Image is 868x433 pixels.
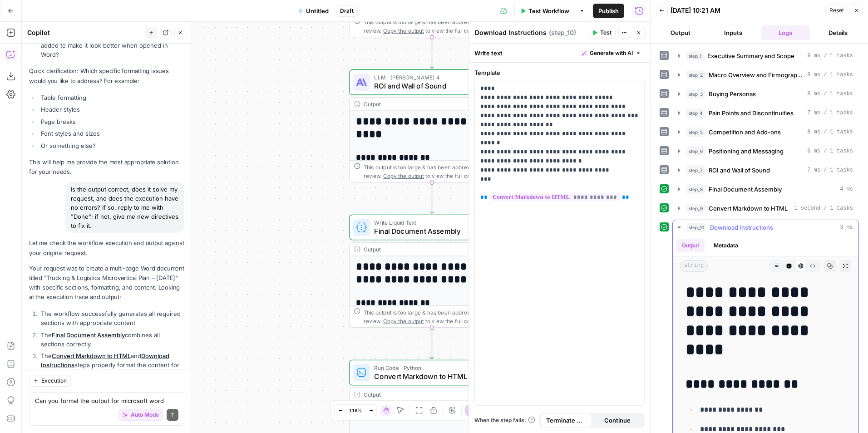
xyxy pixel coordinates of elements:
[807,128,853,136] span: 8 ms / 1 tasks
[340,7,354,15] span: Draft
[474,68,645,77] label: Template
[686,70,705,79] span: step_2
[829,6,844,15] span: Reset
[374,218,485,227] span: Write Liquid Text
[840,185,853,193] span: 4 ms
[469,44,650,62] div: Write text
[364,390,485,399] div: Output
[673,125,858,139] button: 8 ms / 1 tasks
[430,37,434,68] g: Edge from step_6 to step_7
[374,226,485,236] span: Final Document Assembly
[686,185,705,194] span: step_8
[549,28,576,37] span: ( step_10 )
[814,25,863,40] button: Details
[709,25,758,40] button: Inputs
[546,416,587,425] span: Terminate Workflow
[686,223,706,232] span: step_10
[27,28,143,37] div: Copilot
[29,264,184,302] p: Your request was to create a multi-page Word document titled "Trucking & Logistics Microvertical ...
[514,4,575,18] button: Test Workflow
[761,25,810,40] button: Logs
[39,117,184,126] li: Page breaks
[29,66,184,85] p: Quick clarification: Which specific formatting issues would you like to address? For example:
[52,352,131,359] a: Convert Markdown to HTML
[374,81,485,92] span: ROI and Wall of Sound
[708,239,744,252] button: Metadata
[39,93,184,102] li: Table formatting
[39,129,184,138] li: Font styles and sizes
[794,204,853,212] span: 1 second / 1 tasks
[306,6,329,15] span: Untitled
[39,309,184,327] li: The workflow successfully generates all required sections with appropriate content
[593,4,624,18] button: Publish
[474,416,535,424] a: When the step fails:
[807,90,853,98] span: 8 ms / 1 tasks
[374,371,485,382] span: Convert Markdown to HTML
[807,147,853,155] span: 6 ms / 1 tasks
[349,407,362,414] span: 118%
[39,330,184,349] li: The combines all sections correctly
[29,157,184,177] p: This will help me provide the most appropriate solution for your needs.
[709,70,804,79] span: Macro Overview and Firmographics
[673,163,858,177] button: 7 ms / 1 tasks
[673,220,858,235] button: 3 ms
[686,204,705,213] span: step_9
[673,106,858,120] button: 7 ms / 1 tasks
[29,375,71,387] button: Execution
[364,245,485,254] div: Output
[528,6,569,15] span: Test Workflow
[374,73,485,82] span: LLM · [PERSON_NAME] 4
[807,52,853,60] span: 9 ms / 1 tasks
[840,223,853,231] span: 3 ms
[686,147,705,156] span: step_6
[39,105,184,114] li: Header styles
[118,409,163,421] button: Auto Mode
[709,204,788,213] span: Convert Markdown to HTML
[807,109,853,117] span: 7 ms / 1 tasks
[709,147,784,156] span: Positioning and Messaging
[686,51,704,60] span: step_1
[39,32,184,59] li: Improve the HTML-to-Word formatting we just added to make it look better when opened in Word?
[383,27,424,34] span: Copy the output
[673,201,858,216] button: 1 second / 1 tasks
[364,100,485,108] div: Output
[673,182,858,197] button: 4 ms
[292,4,334,18] button: Untitled
[364,163,510,180] div: This output is too large & has been abbreviated for review. to view the full content.
[364,18,510,35] div: This output is too large & has been abbreviated for review. to view the full content.
[709,185,782,194] span: Final Document Assembly
[604,416,631,425] span: Continue
[707,51,794,60] span: Executive Summary and Scope
[807,71,853,79] span: 8 ms / 1 tasks
[600,29,612,37] span: Test
[39,351,184,379] li: The and steps properly format the content for Word
[590,49,633,57] span: Generate with AI
[592,413,643,428] button: Continue
[686,128,705,137] span: step_5
[673,49,858,63] button: 9 ms / 1 tasks
[680,260,708,272] span: string
[41,377,67,385] span: Execution
[383,318,424,324] span: Copy the output
[710,223,773,232] span: Download Instructions
[52,331,125,339] a: Final Document Assembly
[709,89,756,98] span: Buying Personas
[686,166,705,175] span: step_7
[475,28,547,37] textarea: Download Instructions
[383,172,424,179] span: Copy the output
[65,182,184,233] div: Is the output correct, does it solve my request, and does the execution have no errors? If so, re...
[676,239,705,252] button: Output
[588,27,616,39] button: Test
[709,108,794,118] span: Pain Points and Discontinuities
[686,108,705,118] span: step_4
[430,182,434,213] g: Edge from step_7 to step_8
[709,166,770,175] span: ROI and Wall of Sound
[807,166,853,174] span: 7 ms / 1 tasks
[598,6,619,15] span: Publish
[673,87,858,101] button: 8 ms / 1 tasks
[578,47,645,59] button: Generate with AI
[430,328,434,359] g: Edge from step_8 to step_9
[131,411,159,419] span: Auto Mode
[686,89,705,98] span: step_3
